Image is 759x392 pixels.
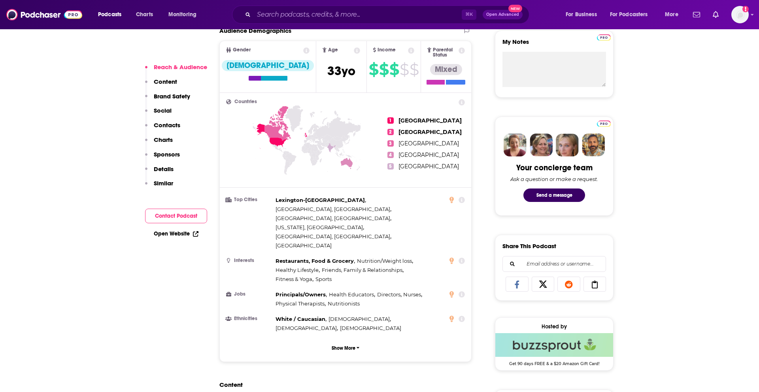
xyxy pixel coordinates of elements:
span: , [276,266,320,275]
button: Social [145,107,172,121]
span: [GEOGRAPHIC_DATA] [398,117,462,124]
span: Podcasts [98,9,121,20]
img: Podchaser Pro [597,34,611,41]
a: Share on Facebook [506,277,529,292]
span: , [276,290,327,299]
span: Lexington-[GEOGRAPHIC_DATA] [276,197,365,203]
span: Open Advanced [486,13,519,17]
div: Search followers [502,256,606,272]
span: Friends, Family & Relationships [322,267,402,273]
span: Principals/Owners [276,291,326,298]
h3: Top Cities [226,197,272,202]
button: Sponsors [145,151,180,165]
span: [GEOGRAPHIC_DATA], [GEOGRAPHIC_DATA] [276,233,390,239]
h3: Interests [226,258,272,263]
label: My Notes [502,38,606,52]
span: [DEMOGRAPHIC_DATA] [276,325,337,331]
span: [GEOGRAPHIC_DATA], [GEOGRAPHIC_DATA] [276,215,390,221]
p: Sponsors [154,151,180,158]
p: Show More [332,345,355,351]
span: 1 [387,117,394,124]
span: [GEOGRAPHIC_DATA], [GEOGRAPHIC_DATA] [276,206,390,212]
span: [DEMOGRAPHIC_DATA] [329,316,390,322]
span: $ [400,63,409,76]
span: $ [369,63,378,76]
span: More [665,9,678,20]
span: , [403,290,422,299]
button: Contact Podcast [145,209,207,223]
span: Fitness & Yoga [276,276,312,282]
button: Contacts [145,121,180,136]
span: [GEOGRAPHIC_DATA] [398,151,459,158]
span: Directors [377,291,400,298]
img: Podchaser Pro [597,121,611,127]
p: Reach & Audience [154,63,207,71]
span: Gender [233,47,251,53]
span: White / Caucasian [276,316,325,322]
img: Jon Profile [582,134,605,156]
p: Brand Safety [154,92,190,100]
span: 2 [387,129,394,135]
a: Show notifications dropdown [690,8,703,21]
span: For Business [566,9,597,20]
img: Barbara Profile [530,134,553,156]
span: Nurses [403,291,421,298]
span: Parental Status [433,47,457,58]
p: Similar [154,179,173,187]
span: [GEOGRAPHIC_DATA] [398,163,459,170]
span: Charts [136,9,153,20]
button: Charts [145,136,173,151]
p: Details [154,165,174,173]
img: Podchaser - Follow, Share and Rate Podcasts [6,7,82,22]
span: , [276,205,391,214]
span: , [276,315,327,324]
span: 3 [387,140,394,147]
span: [GEOGRAPHIC_DATA] [398,128,462,136]
img: Jules Profile [556,134,579,156]
button: Show profile menu [731,6,749,23]
button: Brand Safety [145,92,190,107]
span: , [276,299,326,308]
span: $ [410,63,419,76]
input: Email address or username... [509,256,599,271]
button: open menu [605,8,659,21]
a: Share on X/Twitter [532,277,555,292]
span: Income [378,47,396,53]
span: , [357,256,413,266]
span: Health Educators [329,291,374,298]
span: Healthy Lifestyle [276,267,319,273]
span: , [377,290,402,299]
button: open menu [560,8,607,21]
input: Search podcasts, credits, & more... [254,8,462,21]
span: , [276,256,355,266]
div: [DEMOGRAPHIC_DATA] [222,60,314,71]
span: Age [328,47,338,53]
svg: Add a profile image [742,6,749,12]
span: , [329,315,391,324]
button: Reach & Audience [145,63,207,78]
span: Restaurants, Food & Grocery [276,258,354,264]
span: Countries [234,99,257,104]
span: , [329,290,375,299]
button: open menu [659,8,688,21]
p: Social [154,107,172,114]
span: Physical Therapists [276,300,325,307]
span: [GEOGRAPHIC_DATA] [398,140,459,147]
img: User Profile [731,6,749,23]
p: Contacts [154,121,180,129]
button: Show More [226,341,465,355]
span: For Podcasters [610,9,648,20]
a: Open Website [154,230,198,237]
span: , [276,275,313,284]
span: , [276,214,391,223]
h3: Ethnicities [226,316,272,321]
span: Get 90 days FREE & a $20 Amazon Gift Card! [495,357,613,366]
a: Share on Reddit [557,277,580,292]
div: Ask a question or make a request. [510,176,598,182]
span: Logged in as jgarciaampr [731,6,749,23]
span: ⌘ K [462,9,476,20]
a: Pro website [597,33,611,41]
span: $ [379,63,389,76]
span: 33 yo [327,63,355,79]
